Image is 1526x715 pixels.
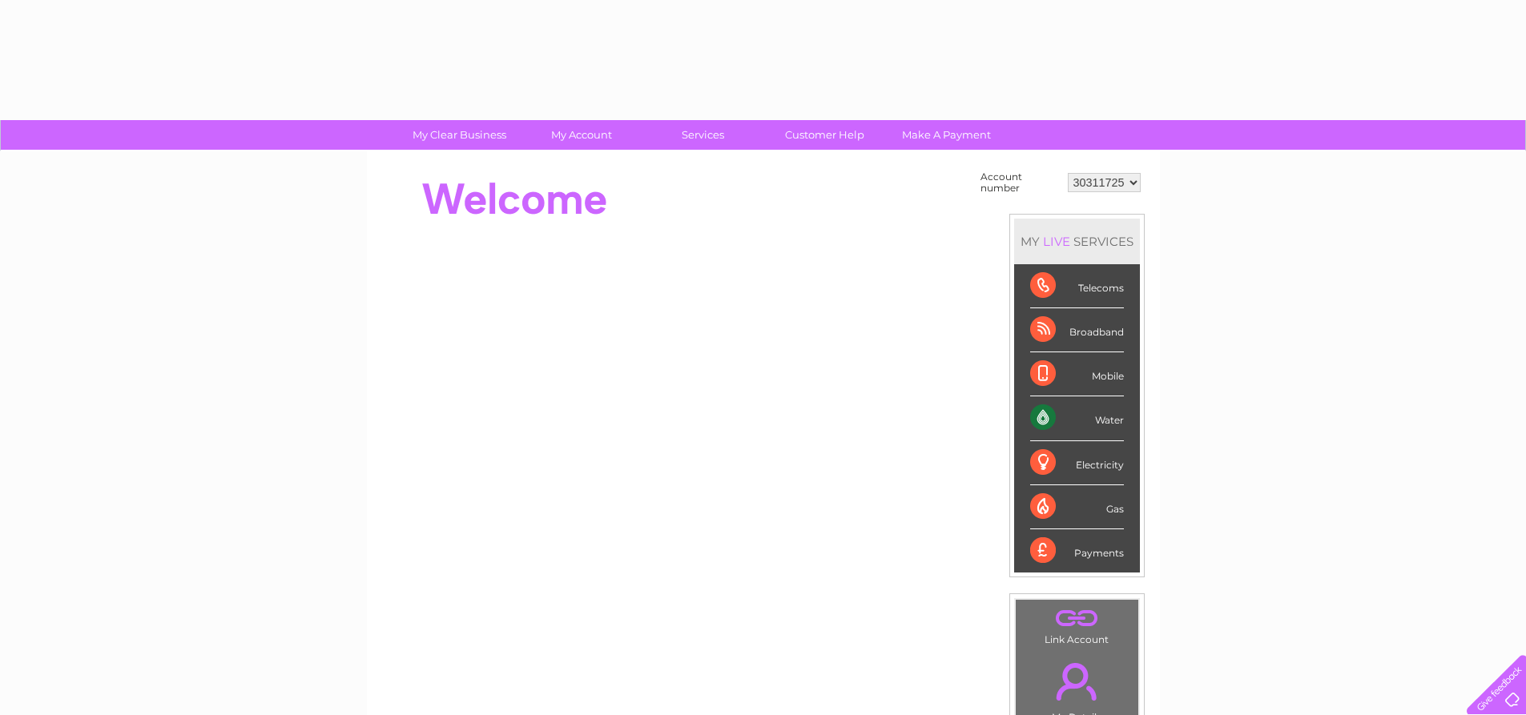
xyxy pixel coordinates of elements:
div: Mobile [1030,352,1124,396]
div: LIVE [1040,234,1073,249]
a: My Account [515,120,647,150]
a: Services [637,120,769,150]
td: Link Account [1015,599,1139,649]
a: Customer Help [759,120,891,150]
div: Water [1030,396,1124,440]
div: Telecoms [1030,264,1124,308]
div: MY SERVICES [1014,219,1140,264]
a: . [1020,604,1134,632]
a: My Clear Business [393,120,525,150]
div: Broadband [1030,308,1124,352]
a: . [1020,653,1134,709]
div: Payments [1030,529,1124,572]
td: Account number [976,167,1064,198]
div: Electricity [1030,441,1124,485]
div: Gas [1030,485,1124,529]
a: Make A Payment [880,120,1013,150]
